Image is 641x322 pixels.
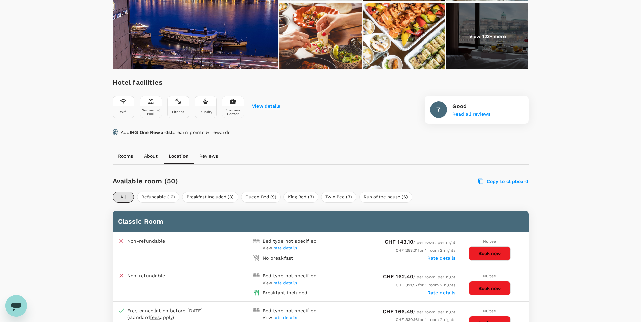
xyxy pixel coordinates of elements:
[452,102,490,110] p: Good
[469,281,511,295] button: Book now
[263,307,317,314] div: Bed type not specified
[253,272,260,279] img: double-bed-icon
[253,307,260,314] img: double-bed-icon
[253,238,260,244] img: double-bed-icon
[363,3,445,70] img: Sunday Brunch
[224,108,242,116] div: Business Center
[469,33,506,40] p: View 123+ more
[263,238,317,244] div: Bed type not specified
[452,112,490,117] button: Read all reviews
[396,248,455,253] span: for 1 room 2 nights
[483,239,496,244] span: Nuitee
[396,317,455,322] span: for 1 room 2 nights
[427,255,456,261] label: Rate details
[199,110,212,114] div: Laundry
[137,192,179,203] button: Refundable (16)
[199,153,218,159] p: Reviews
[283,192,318,203] button: King Bed (3)
[383,275,456,279] span: / per room, per night
[172,110,184,114] div: Fitness
[150,315,160,320] span: fees
[446,3,528,70] img: View from Property
[359,192,412,203] button: Run of the house (6)
[396,283,418,287] span: CHF 321.97
[273,280,297,285] span: rate details
[263,315,297,320] span: View
[427,290,456,295] label: Rate details
[121,129,230,136] p: Add to earn points & rewards
[263,246,297,250] span: View
[483,308,496,313] span: Nuitee
[182,192,238,203] button: Breakfast Included (8)
[144,153,158,159] p: About
[469,246,511,261] button: Book now
[396,317,418,322] span: CHF 330.16
[383,310,456,314] span: / per room, per night
[396,248,418,253] span: CHF 283.31
[436,104,440,115] h6: 7
[252,104,280,109] button: View details
[5,295,27,317] iframe: Button to launch messaging window
[113,77,280,88] h6: Hotel facilities
[241,192,281,203] button: Queen Bed (9)
[383,308,414,315] span: CHF 166.49
[142,108,160,116] div: Swimming Pool
[279,3,362,70] img: Enjoy the traditional flavours of the Middle-East
[396,283,455,287] span: for 1 room 2 nights
[263,289,308,296] div: Breakfast included
[263,280,297,285] span: View
[385,240,456,245] span: / per room, per night
[263,254,293,261] div: No breakfast
[130,130,171,135] span: IHG One Rewards
[169,153,189,159] p: Location
[263,272,317,279] div: Bed type not specified
[273,315,297,320] span: rate details
[478,178,529,184] label: Copy to clipboard
[127,238,165,244] p: Non-refundable
[118,216,523,227] h6: Classic Room
[113,176,354,186] h6: Available room (50)
[127,272,165,279] p: Non-refundable
[383,273,414,280] span: CHF 162.40
[120,110,127,114] div: Wifi
[483,274,496,278] span: Nuitee
[127,307,219,321] div: Free cancellation before [DATE] (standard apply)
[113,192,134,203] button: All
[385,239,414,245] span: CHF 143.10
[118,153,133,159] p: Rooms
[321,192,356,203] button: Twin Bed (3)
[273,246,297,250] span: rate details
